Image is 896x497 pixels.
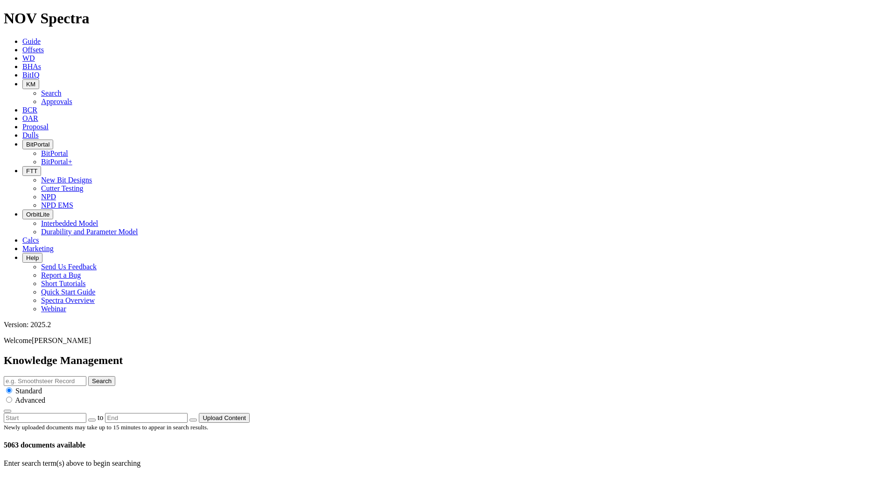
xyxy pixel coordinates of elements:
[41,219,98,227] a: Interbedded Model
[22,131,39,139] a: Dulls
[41,98,72,105] a: Approvals
[4,321,892,329] div: Version: 2025.2
[22,166,41,176] button: FTT
[4,413,86,423] input: Start
[41,149,68,157] a: BitPortal
[41,193,56,201] a: NPD
[41,288,95,296] a: Quick Start Guide
[22,37,41,45] a: Guide
[4,336,892,345] p: Welcome
[22,123,49,131] a: Proposal
[4,459,892,468] p: Enter search term(s) above to begin searching
[4,10,892,27] h1: NOV Spectra
[41,271,81,279] a: Report a Bug
[41,280,86,287] a: Short Tutorials
[22,71,39,79] a: BitIQ
[4,424,208,431] small: Newly uploaded documents may take up to 15 minutes to appear in search results.
[22,46,44,54] a: Offsets
[22,106,37,114] a: BCR
[26,81,35,88] span: KM
[41,263,97,271] a: Send Us Feedback
[22,63,41,70] a: BHAs
[22,140,53,149] button: BitPortal
[22,114,38,122] a: OAR
[41,228,138,236] a: Durability and Parameter Model
[4,441,892,449] h4: 5063 documents available
[4,376,86,386] input: e.g. Smoothsteer Record
[26,141,49,148] span: BitPortal
[22,236,39,244] a: Calcs
[32,336,91,344] span: [PERSON_NAME]
[41,201,73,209] a: NPD EMS
[26,254,39,261] span: Help
[98,413,103,421] span: to
[22,210,53,219] button: OrbitLite
[41,296,95,304] a: Spectra Overview
[22,79,39,89] button: KM
[41,305,66,313] a: Webinar
[22,54,35,62] a: WD
[4,354,892,367] h2: Knowledge Management
[22,245,54,252] a: Marketing
[105,413,188,423] input: End
[88,376,115,386] button: Search
[26,168,37,175] span: FTT
[199,413,250,423] button: Upload Content
[41,89,62,97] a: Search
[15,396,45,404] span: Advanced
[26,211,49,218] span: OrbitLite
[41,158,72,166] a: BitPortal+
[22,253,42,263] button: Help
[41,176,92,184] a: New Bit Designs
[41,184,84,192] a: Cutter Testing
[15,387,42,395] span: Standard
